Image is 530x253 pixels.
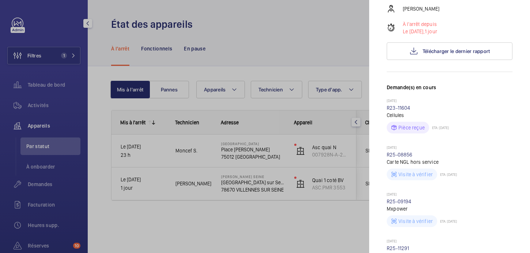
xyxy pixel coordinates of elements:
[403,5,439,12] p: [PERSON_NAME]
[398,171,433,178] p: Visite à vérifier
[387,245,409,251] a: R25-11291
[437,219,457,223] p: ETA: [DATE]
[387,42,512,60] button: Télécharger le dernier rapport
[403,29,425,34] span: Le [DATE],
[423,48,490,54] span: Télécharger le dernier rapport
[387,84,512,98] h3: Demande(s) en cours
[387,239,512,245] p: [DATE]
[387,152,413,158] a: R25-08856
[387,192,512,198] p: [DATE]
[387,105,410,111] a: R23-11604
[387,205,512,212] p: Mxpower
[387,98,512,104] p: [DATE]
[387,199,412,204] a: R25-09194
[387,145,512,151] p: [DATE]
[387,112,512,119] p: Cellules
[403,28,437,35] p: 1 jour
[437,172,457,177] p: ETA: [DATE]
[398,218,433,225] p: Visite à vérifier
[387,158,512,166] p: Carte NGL hors service
[429,125,449,130] p: ETA: [DATE]
[398,124,425,131] p: Pièce reçue
[403,20,437,28] p: À l'arrêt depuis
